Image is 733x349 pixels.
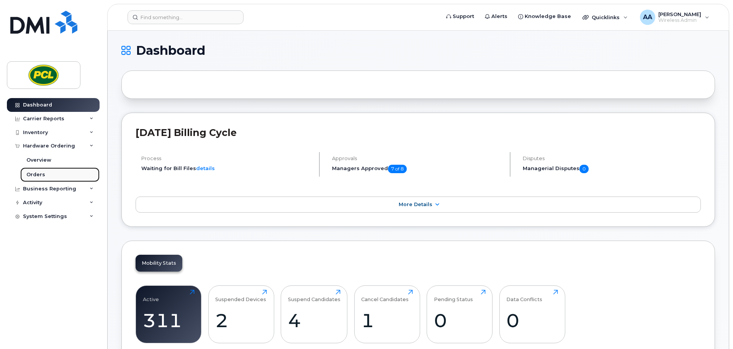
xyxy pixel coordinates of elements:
[136,45,205,56] span: Dashboard
[579,165,589,173] span: 0
[215,309,267,332] div: 2
[361,290,413,339] a: Cancel Candidates1
[288,309,340,332] div: 4
[434,309,486,332] div: 0
[434,290,473,302] div: Pending Status
[523,165,701,173] h5: Managerial Disputes
[506,290,558,339] a: Data Conflicts0
[361,290,409,302] div: Cancel Candidates
[215,290,267,339] a: Suspended Devices2
[288,290,340,302] div: Suspend Candidates
[434,290,486,339] a: Pending Status0
[332,165,503,173] h5: Managers Approved
[332,156,503,161] h4: Approvals
[141,156,313,161] h4: Process
[288,290,340,339] a: Suspend Candidates4
[506,290,542,302] div: Data Conflicts
[196,165,215,171] a: details
[143,290,195,339] a: Active311
[143,309,195,332] div: 311
[523,156,701,161] h4: Disputes
[136,127,701,138] h2: [DATE] Billing Cycle
[141,165,313,172] li: Waiting for Bill Files
[143,290,159,302] div: Active
[361,309,413,332] div: 1
[399,202,432,207] span: More Details
[506,309,558,332] div: 0
[215,290,266,302] div: Suspended Devices
[388,165,407,173] span: 7 of 8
